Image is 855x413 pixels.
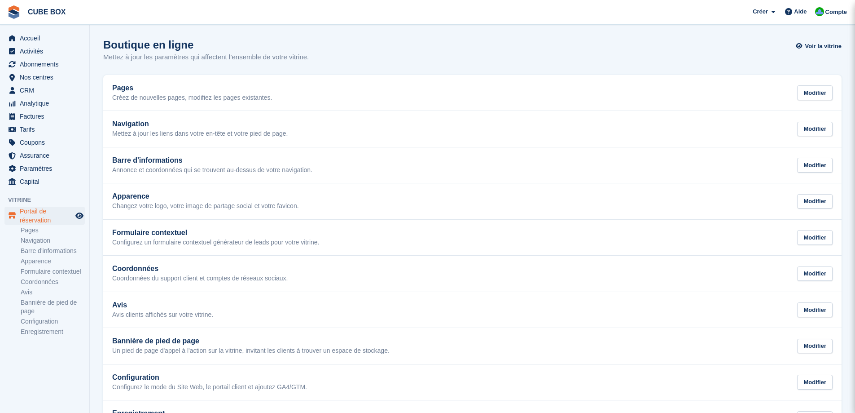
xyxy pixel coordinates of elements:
[21,278,85,286] a: Coordonnées
[21,257,85,266] a: Apparence
[4,136,85,149] a: menu
[805,42,842,51] span: Voir la vitrine
[20,162,74,175] span: Paramètres
[21,247,85,255] a: Barre d'informations
[825,8,847,17] span: Compte
[112,156,312,164] h2: Barre d'informations
[4,84,85,97] a: menu
[21,317,85,326] a: Configuration
[4,110,85,123] a: menu
[112,166,312,174] p: Annonce et coordonnées qui se trouvent au-dessus de votre navigation.
[20,136,74,149] span: Coupons
[112,192,299,200] h2: Apparence
[103,220,842,256] a: Formulaire contextuel Configurez un formulaire contextuel générateur de leads pour votre vitrine....
[21,226,85,235] a: Pages
[103,39,309,51] h1: Boutique en ligne
[112,337,390,345] h2: Bannière de pied de page
[7,5,21,19] img: stora-icon-8386f47178a22dfd0bd8f6a31ec36ba5ce8667c1dd55bd0f319d3a0aa187defe.svg
[103,328,842,364] a: Bannière de pied de page Un pied de page d'appel à l'action sur la vitrine, invitant les clients ...
[103,111,842,147] a: Navigation Mettez à jour les liens dans votre en-tête et votre pied de page. Modifier
[24,4,69,19] a: CUBE BOX
[797,266,833,281] div: Modifier
[20,71,74,84] span: Nos centres
[797,158,833,173] div: Modifier
[797,375,833,390] div: Modifier
[112,383,307,391] p: Configurez le mode du Site Web, le portail client et ajoutez GA4/GTM.
[112,94,272,102] p: Créez de nouvelles pages, modifiez les pages existantes.
[797,302,833,317] div: Modifier
[4,207,85,225] a: menu
[4,97,85,110] a: menu
[4,175,85,188] a: menu
[112,301,213,309] h2: Avis
[21,328,85,336] a: Enregistrement
[112,84,272,92] h2: Pages
[794,7,807,16] span: Aide
[4,58,85,71] a: menu
[21,236,85,245] a: Navigation
[797,339,833,354] div: Modifier
[20,32,74,44] span: Accueil
[797,122,833,137] div: Modifier
[21,298,85,315] a: Bannière de pied de page
[21,267,85,276] a: Formulaire contextuel
[103,364,842,400] a: Configuration Configurez le mode du Site Web, le portail client et ajoutez GA4/GTM. Modifier
[4,162,85,175] a: menu
[103,256,842,292] a: Coordonnées Coordonnées du support client et comptes de réseaux sociaux. Modifier
[8,195,89,204] span: Vitrine
[112,373,307,382] h2: Configuration
[103,147,842,183] a: Barre d'informations Annonce et coordonnées qui se trouvent au-dessus de votre navigation. Modifier
[798,39,842,53] a: Voir la vitrine
[20,149,74,162] span: Assurance
[4,123,85,136] a: menu
[103,183,842,219] a: Apparence Changez votre logo, votre image de partage social et votre favicon. Modifier
[112,311,213,319] p: Avis clients affichés sur votre vitrine.
[753,7,768,16] span: Créer
[112,347,390,355] p: Un pied de page d'appel à l'action sur la vitrine, invitant les clients à trouver un espace de st...
[20,175,74,188] span: Capital
[797,194,833,209] div: Modifier
[20,97,74,110] span: Analytique
[112,239,319,247] p: Configurez un formulaire contextuel générateur de leads pour votre vitrine.
[74,210,85,221] a: Boutique d'aperçu
[112,130,288,138] p: Mettez à jour les liens dans votre en-tête et votre pied de page.
[20,207,74,225] span: Portail de réservation
[4,149,85,162] a: menu
[4,71,85,84] a: menu
[20,110,74,123] span: Factures
[20,45,74,58] span: Activités
[20,58,74,71] span: Abonnements
[112,120,288,128] h2: Navigation
[103,75,842,111] a: Pages Créez de nouvelles pages, modifiez les pages existantes. Modifier
[4,45,85,58] a: menu
[4,32,85,44] a: menu
[112,265,288,273] h2: Coordonnées
[112,275,288,283] p: Coordonnées du support client et comptes de réseaux sociaux.
[20,84,74,97] span: CRM
[112,202,299,210] p: Changez votre logo, votre image de partage social et votre favicon.
[21,288,85,297] a: Avis
[815,7,824,16] img: Cube Box
[112,229,319,237] h2: Formulaire contextuel
[103,292,842,328] a: Avis Avis clients affichés sur votre vitrine. Modifier
[797,85,833,100] div: Modifier
[797,230,833,245] div: Modifier
[20,123,74,136] span: Tarifs
[103,52,309,62] p: Mettez à jour les paramètres qui affectent l’ensemble de votre vitrine.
